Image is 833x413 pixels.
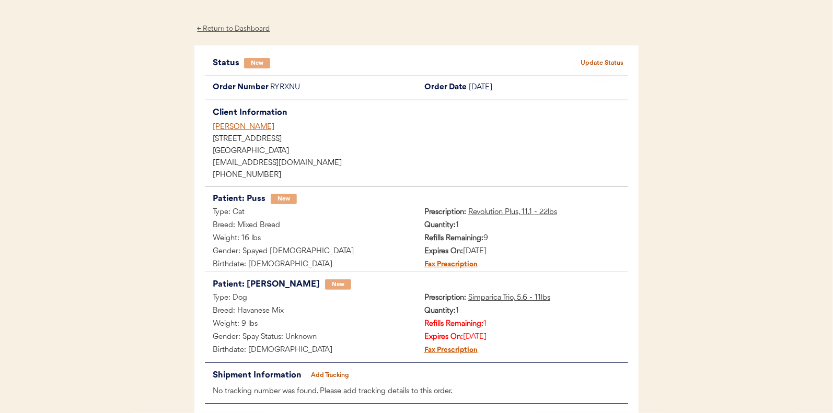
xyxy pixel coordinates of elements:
[304,368,356,383] button: Add Tracking
[469,81,628,95] div: [DATE]
[576,56,628,70] button: Update Status
[213,192,265,206] div: Patient: Puss
[205,206,416,219] div: Type: Cat
[213,56,244,70] div: Status
[213,277,320,292] div: Patient: [PERSON_NAME]
[424,320,483,328] strong: Refills Remaining:
[270,81,416,95] div: RYRXNU
[416,219,628,232] div: 1
[416,245,628,258] div: [DATE]
[205,245,416,258] div: Gender: Spayed [DEMOGRAPHIC_DATA]
[416,81,469,95] div: Order Date
[213,105,628,120] div: Client Information
[213,136,628,143] div: [STREET_ADDRESS]
[213,368,304,383] div: Shipment Information
[424,208,466,216] strong: Prescription:
[213,148,628,155] div: [GEOGRAPHIC_DATA]
[424,307,456,315] strong: Quantity:
[205,219,416,232] div: Breed: Mixed Breed
[424,221,456,229] strong: Quantity:
[424,247,463,255] strong: Expires On:
[205,232,416,245] div: Weight: 16 lbs
[424,294,466,302] strong: Prescription:
[416,318,628,331] div: 1
[205,305,416,318] div: Breed: Havanese Mix
[424,333,463,341] strong: Expires On:
[213,160,628,167] div: [EMAIL_ADDRESS][DOMAIN_NAME]
[213,122,628,133] div: [PERSON_NAME]
[205,331,416,344] div: Gender: Spay Status: Unknown
[205,318,416,331] div: Weight: 9 lbs
[194,23,273,35] div: ← Return to Dashboard
[205,258,416,272] div: Birthdate: [DEMOGRAPHIC_DATA]
[416,331,628,344] div: [DATE]
[416,344,478,357] div: Fax Prescription
[468,208,557,216] u: Revolution Plus, 11.1 - 22lbs
[416,258,478,272] div: Fax Prescription
[205,344,416,357] div: Birthdate: [DEMOGRAPHIC_DATA]
[213,172,628,179] div: [PHONE_NUMBER]
[205,385,628,398] div: No tracking number was found. Please add tracking details to this order.
[424,234,483,242] strong: Refills Remaining:
[468,294,550,302] u: Simparica Trio, 5.6 - 11lbs
[416,305,628,318] div: 1
[416,232,628,245] div: 9
[205,292,416,305] div: Type: Dog
[205,81,270,95] div: Order Number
